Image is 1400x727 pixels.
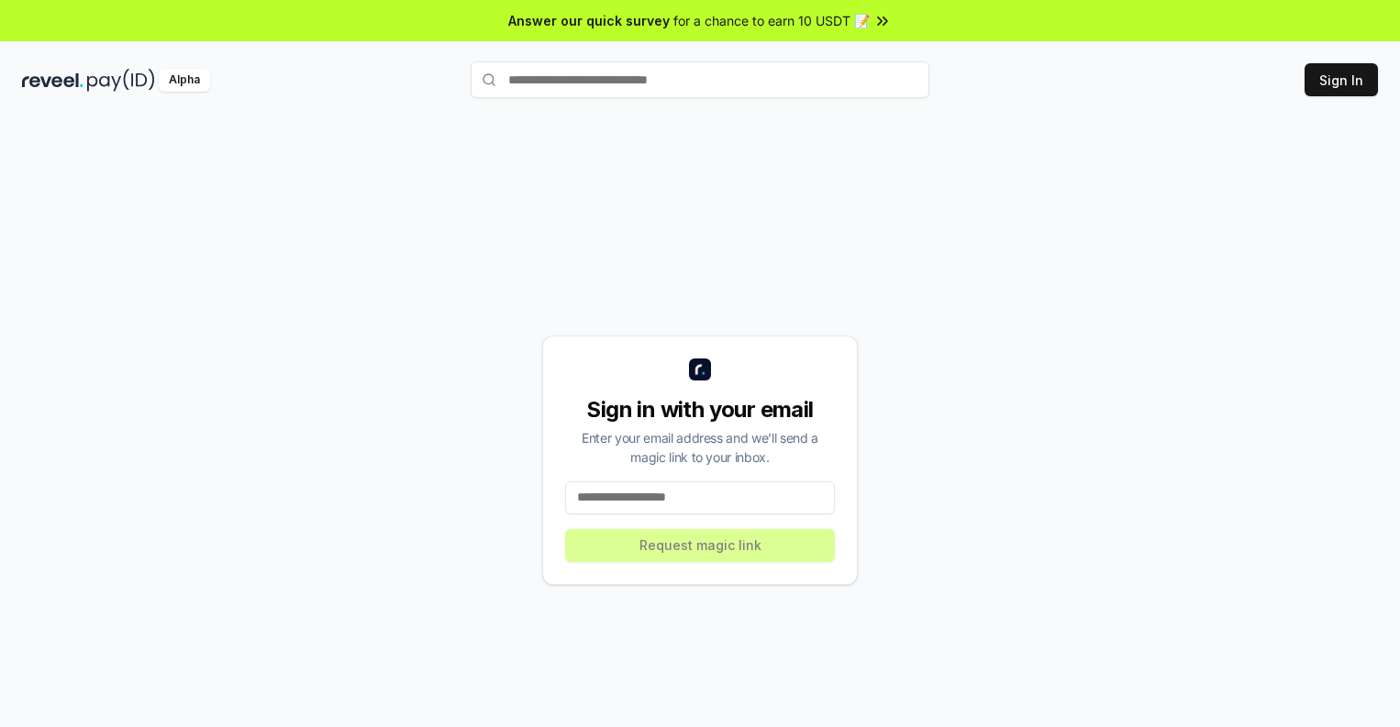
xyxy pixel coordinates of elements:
[565,395,835,424] div: Sign in with your email
[87,69,155,92] img: pay_id
[22,69,83,92] img: reveel_dark
[565,428,835,467] div: Enter your email address and we’ll send a magic link to your inbox.
[508,11,670,30] span: Answer our quick survey
[673,11,870,30] span: for a chance to earn 10 USDT 📝
[689,358,711,380] img: logo_small
[159,69,210,92] div: Alpha
[1305,63,1378,96] button: Sign In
